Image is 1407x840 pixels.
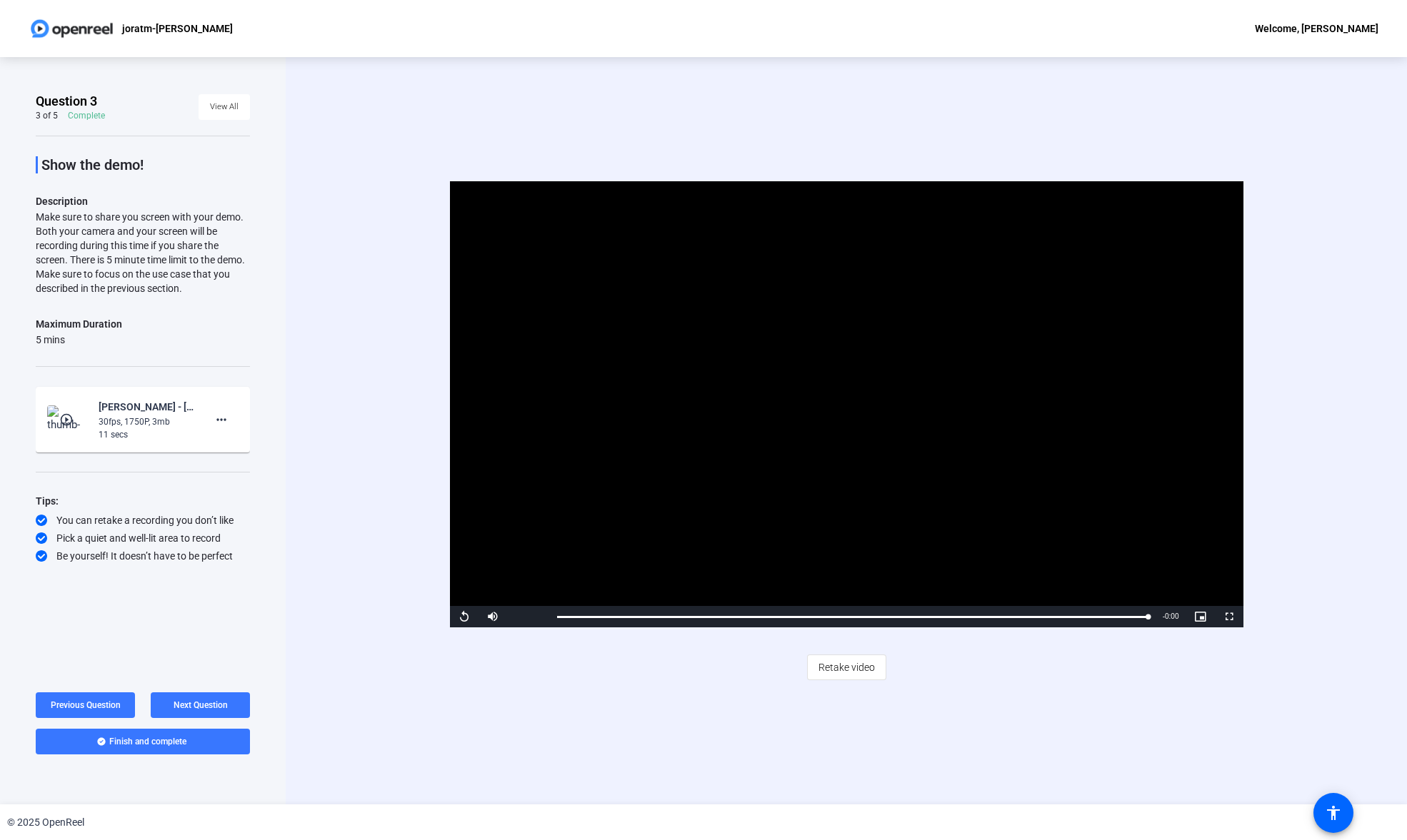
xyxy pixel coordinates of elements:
div: Make sure to share you screen with your demo. Both your camera and your screen will be recording ... [36,210,250,295]
div: Progress Bar [557,616,1148,618]
img: OpenReel logo [29,14,115,43]
mat-icon: play_circle_outline [59,413,76,427]
div: 3 of 5 [36,110,58,121]
span: Finish and complete [109,736,186,747]
button: Fullscreen [1215,606,1243,627]
span: Question 3 [36,93,97,110]
button: Previous Question [36,692,135,718]
mat-icon: accessibility [1325,804,1342,821]
div: © 2025 OpenReel [7,815,84,830]
button: Retake video [807,654,886,680]
span: Retake video [818,654,875,681]
span: View All [210,96,239,118]
div: Be yourself! It doesn’t have to be perfect [36,549,250,563]
img: thumb-nail [47,405,89,434]
div: 11 secs [99,428,194,441]
div: Tips: [36,492,250,510]
span: 0:00 [1165,612,1178,620]
div: 5 mins [36,333,122,347]
div: [PERSON_NAME] - [PERSON_NAME] Certification Co-joratm-[PERSON_NAME]-1758373453763-screen [99,398,194,415]
div: You can retake a recording you don’t like [36,513,250,527]
div: Pick a quiet and well-lit area to record [36,531,250,545]
button: Picture-in-Picture [1186,606,1215,627]
p: Description [36,193,250,210]
div: Welcome, [PERSON_NAME] [1255,20,1378,37]
p: Show the demo! [41,156,250,173]
div: 30fps, 1750P, 3mb [99,415,194,428]
button: View All [199,94,250,120]
span: Previous Question [51,700,121,710]
mat-icon: more_horiz [213,411,230,428]
button: Finish and complete [36,729,250,754]
button: Next Question [151,692,250,718]
div: Video Player [450,181,1243,627]
span: - [1163,612,1165,620]
p: joratm-[PERSON_NAME] [122,20,233,37]
div: Complete [68,110,105,121]
div: Maximum Duration [36,315,122,333]
button: Replay [450,606,479,627]
span: Next Question [174,700,228,710]
button: Mute [479,606,507,627]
